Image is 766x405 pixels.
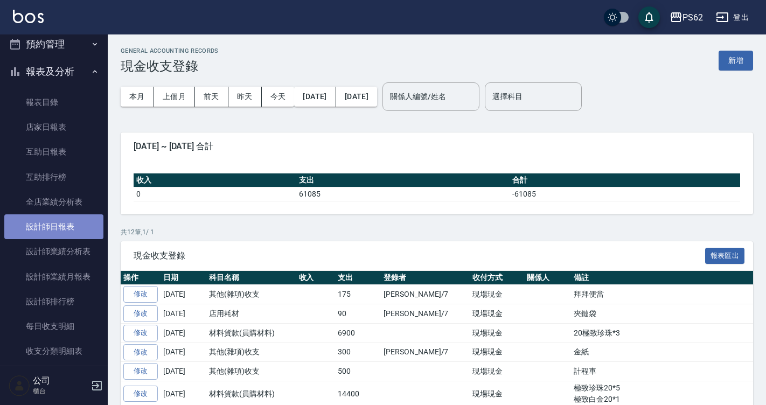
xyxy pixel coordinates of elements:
[335,323,381,343] td: 6900
[123,286,158,303] a: 修改
[4,214,103,239] a: 設計師日報表
[381,271,470,285] th: 登錄者
[524,271,571,285] th: 關係人
[121,87,154,107] button: 本月
[4,239,103,264] a: 設計師業績分析表
[4,264,103,289] a: 設計師業績月報表
[161,271,206,285] th: 日期
[683,11,703,24] div: PS62
[296,187,510,201] td: 61085
[228,87,262,107] button: 昨天
[470,304,524,324] td: 現場現金
[470,271,524,285] th: 收付方式
[262,87,295,107] button: 今天
[4,339,103,364] a: 收支分類明細表
[134,173,296,187] th: 收入
[4,314,103,339] a: 每日收支明細
[161,304,206,324] td: [DATE]
[154,87,195,107] button: 上個月
[123,305,158,322] a: 修改
[9,375,30,396] img: Person
[638,6,660,28] button: save
[705,250,745,260] a: 報表匯出
[470,362,524,381] td: 現場現金
[134,250,705,261] span: 現金收支登錄
[4,90,103,115] a: 報表目錄
[121,271,161,285] th: 操作
[719,55,753,65] a: 新增
[161,285,206,304] td: [DATE]
[712,8,753,27] button: 登出
[123,325,158,341] a: 修改
[705,248,745,264] button: 報表匯出
[206,285,296,304] td: 其他(雜項)收支
[123,344,158,361] a: 修改
[4,190,103,214] a: 全店業績分析表
[33,375,88,386] h5: 公司
[195,87,228,107] button: 前天
[335,285,381,304] td: 175
[161,323,206,343] td: [DATE]
[33,386,88,396] p: 櫃台
[470,285,524,304] td: 現場現金
[13,10,44,23] img: Logo
[510,187,740,201] td: -61085
[121,227,753,237] p: 共 12 筆, 1 / 1
[4,165,103,190] a: 互助排行榜
[4,30,103,58] button: 預約管理
[206,362,296,381] td: 其他(雜項)收支
[296,271,336,285] th: 收入
[134,141,740,152] span: [DATE] ~ [DATE] 合計
[335,304,381,324] td: 90
[296,173,510,187] th: 支出
[381,343,470,362] td: [PERSON_NAME]/7
[294,87,336,107] button: [DATE]
[381,285,470,304] td: [PERSON_NAME]/7
[206,304,296,324] td: 店用耗材
[206,343,296,362] td: 其他(雜項)收支
[470,323,524,343] td: 現場現金
[121,47,219,54] h2: GENERAL ACCOUNTING RECORDS
[335,362,381,381] td: 500
[470,343,524,362] td: 現場現金
[665,6,707,29] button: PS62
[4,289,103,314] a: 設計師排行榜
[381,304,470,324] td: [PERSON_NAME]/7
[335,343,381,362] td: 300
[719,51,753,71] button: 新增
[4,115,103,139] a: 店家日報表
[206,271,296,285] th: 科目名稱
[121,59,219,74] h3: 現金收支登錄
[4,139,103,164] a: 互助日報表
[134,187,296,201] td: 0
[161,343,206,362] td: [DATE]
[206,323,296,343] td: 材料貨款(員購材料)
[123,386,158,402] a: 修改
[510,173,740,187] th: 合計
[161,362,206,381] td: [DATE]
[335,271,381,285] th: 支出
[336,87,377,107] button: [DATE]
[123,363,158,380] a: 修改
[4,58,103,86] button: 報表及分析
